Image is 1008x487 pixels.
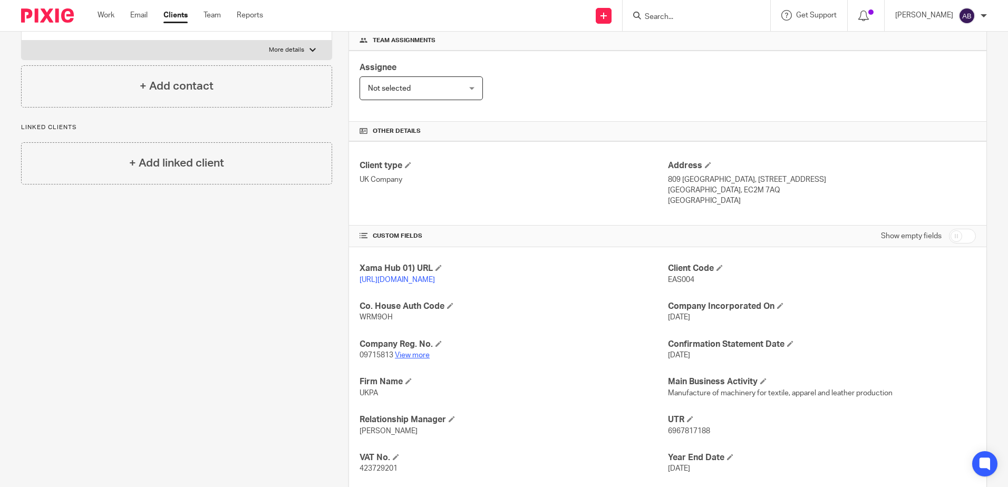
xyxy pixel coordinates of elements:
label: Show empty fields [881,231,942,241]
span: [DATE] [668,352,690,359]
h4: + Add contact [140,78,214,94]
span: 09715813 [360,352,393,359]
a: [URL][DOMAIN_NAME] [360,276,435,284]
span: [PERSON_NAME] [360,427,418,435]
span: [DATE] [668,465,690,472]
p: [GEOGRAPHIC_DATA] [668,196,976,206]
span: Team assignments [373,36,435,45]
a: View more [395,352,430,359]
h4: VAT No. [360,452,667,463]
span: Get Support [796,12,837,19]
p: [GEOGRAPHIC_DATA], EC2M 7AQ [668,185,976,196]
h4: Main Business Activity [668,376,976,387]
span: 423729201 [360,465,398,472]
img: Pixie [21,8,74,23]
a: Reports [237,10,263,21]
img: svg%3E [958,7,975,24]
a: Email [130,10,148,21]
h4: Confirmation Statement Date [668,339,976,350]
span: [DATE] [668,314,690,321]
h4: Address [668,160,976,171]
h4: Xama Hub 01) URL [360,263,667,274]
h4: Co. House Auth Code [360,301,667,312]
p: Linked clients [21,123,332,132]
h4: Company Reg. No. [360,339,667,350]
a: Work [98,10,114,21]
span: UKPA [360,389,378,397]
h4: + Add linked client [129,155,224,171]
h4: UTR [668,414,976,425]
a: Clients [163,10,188,21]
p: [PERSON_NAME] [895,10,953,21]
h4: Relationship Manager [360,414,667,425]
span: Manufacture of machinery for textile, apparel and leather production [668,389,893,397]
span: 6967817188 [668,427,710,435]
h4: Company Incorporated On [668,301,976,312]
span: Other details [373,127,421,135]
h4: Year End Date [668,452,976,463]
p: More details [269,46,304,54]
h4: Client type [360,160,667,171]
span: Not selected [368,85,411,92]
span: EAS004 [668,276,694,284]
a: Team [203,10,221,21]
h4: Client Code [668,263,976,274]
span: Assignee [360,63,396,72]
p: 809 [GEOGRAPHIC_DATA], [STREET_ADDRESS] [668,174,976,185]
span: WRM9OH [360,314,393,321]
h4: CUSTOM FIELDS [360,232,667,240]
p: UK Company [360,174,667,185]
h4: Firm Name [360,376,667,387]
input: Search [644,13,739,22]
